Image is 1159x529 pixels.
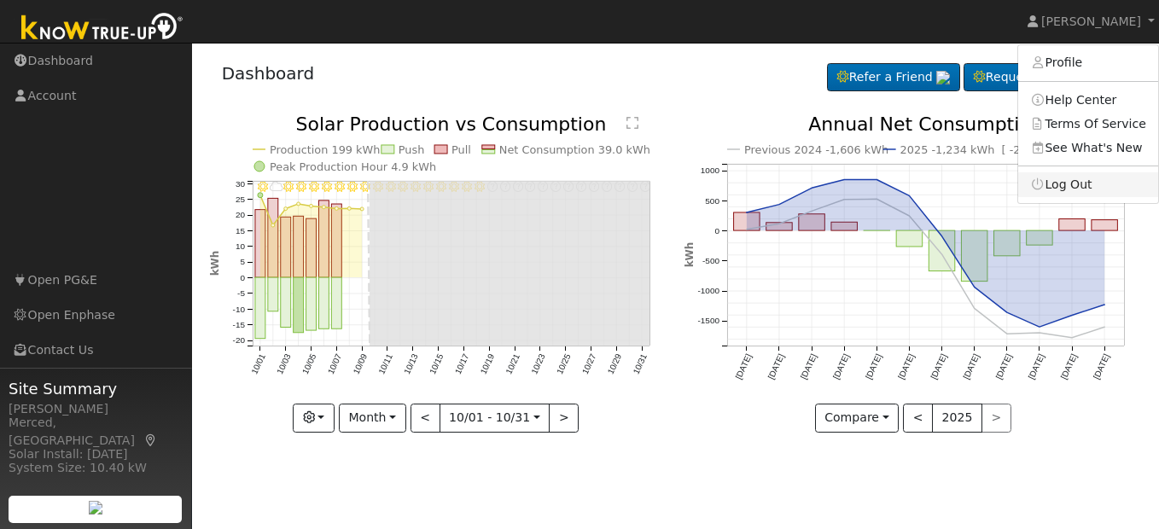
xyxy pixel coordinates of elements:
[734,352,754,381] text: [DATE]
[971,305,978,312] circle: onclick=""
[900,143,1057,156] text: 2025 -1,234 kWh [ -23.2% ]
[360,207,364,211] circle: onclick=""
[1059,352,1079,381] text: [DATE]
[9,445,183,463] div: Solar Install: [DATE]
[376,352,394,376] text: 10/11
[734,212,760,230] rect: onclick=""
[143,433,159,447] a: Map
[529,352,547,376] text: 10/23
[1036,329,1043,336] circle: onclick=""
[232,320,245,329] text: -15
[936,71,950,84] img: retrieve
[240,273,245,282] text: 0
[766,352,786,381] text: [DATE]
[280,277,290,327] rect: onclick=""
[280,218,290,278] rect: onclick=""
[222,63,315,84] a: Dashboard
[235,195,245,204] text: 25
[402,352,420,376] text: 10/13
[309,182,319,192] i: 10/05 - MostlyClear
[335,207,338,211] circle: onclick=""
[743,209,750,216] circle: onclick=""
[235,179,245,189] text: 30
[295,113,606,135] text: Solar Production vs Consumption
[1041,15,1141,28] span: [PERSON_NAME]
[766,223,793,230] rect: onclick=""
[322,182,332,192] i: 10/06 - Clear
[874,177,881,183] circle: onclick=""
[9,400,183,418] div: [PERSON_NAME]
[1059,219,1086,231] rect: onclick=""
[235,226,245,235] text: 15
[255,277,265,339] rect: onclick=""
[359,182,370,192] i: 10/09 - Clear
[339,404,406,433] button: Month
[705,196,719,206] text: 500
[325,352,343,376] text: 10/07
[235,211,245,220] text: 20
[903,404,933,433] button: <
[808,208,815,215] circle: onclick=""
[258,182,268,192] i: 10/01 - MostlyClear
[1004,331,1010,338] circle: onclick=""
[283,207,287,211] circle: onclick=""
[606,352,624,376] text: 10/29
[293,277,303,333] rect: onclick=""
[306,277,316,330] rect: onclick=""
[631,352,649,376] text: 10/31
[1102,324,1109,331] circle: onclick=""
[89,501,102,514] img: retrieve
[209,251,221,276] text: kWh
[255,210,265,278] rect: onclick=""
[428,352,446,376] text: 10/15
[1027,230,1053,245] rect: onclick=""
[831,223,858,231] rect: onclick=""
[808,185,815,192] circle: onclick=""
[1036,323,1043,330] circle: onclick=""
[896,352,916,381] text: [DATE]
[1018,136,1158,160] a: See What's New
[684,242,696,268] text: kWh
[232,336,245,346] text: -20
[296,182,306,192] i: 10/04 - MostlyClear
[269,182,282,192] i: 10/02 - MostlyCloudy
[1027,352,1046,381] text: [DATE]
[831,352,851,381] text: [DATE]
[697,287,719,296] text: -1000
[1092,220,1118,230] rect: onclick=""
[841,196,847,203] circle: onclick=""
[270,143,381,156] text: Production 199 kWh
[232,305,245,314] text: -10
[841,177,847,183] circle: onclick=""
[331,277,341,328] rect: onclick=""
[499,143,650,156] text: Net Consumption 39.0 kWh
[13,9,192,48] img: Know True-Up
[1004,309,1010,316] circle: onclick=""
[271,224,274,227] circle: onclick=""
[827,63,960,92] a: Refer a Friend
[929,230,956,270] rect: onclick=""
[776,201,783,208] circle: onclick=""
[799,214,825,230] rect: onclick=""
[453,352,471,376] text: 10/17
[1069,312,1075,319] circle: onclick=""
[580,352,598,376] text: 10/27
[451,143,471,156] text: Pull
[257,193,262,198] circle: onclick=""
[335,182,345,192] i: 10/07 - Clear
[351,352,369,376] text: 10/09
[906,212,913,219] circle: onclick=""
[9,459,183,477] div: System Size: 10.40 kW
[701,166,720,176] text: 1000
[939,233,946,240] circle: onclick=""
[240,258,245,267] text: 5
[744,143,888,156] text: Previous 2024 -1,606 kWh
[478,352,496,376] text: 10/19
[283,182,294,192] i: 10/03 - MostlyClear
[714,226,719,235] text: 0
[939,251,946,258] circle: onclick=""
[347,182,357,192] i: 10/08 - Clear
[808,113,1043,135] text: Annual Net Consumption
[306,218,316,277] rect: onclick=""
[309,205,312,208] circle: onclick=""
